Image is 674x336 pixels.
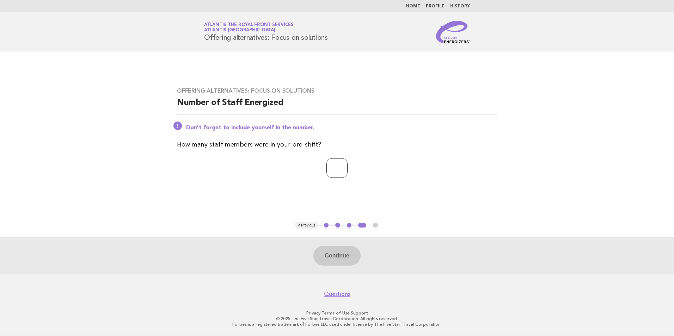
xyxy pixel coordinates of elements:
[121,310,553,316] p: · ·
[450,4,470,8] a: History
[334,222,341,229] button: 2
[346,222,353,229] button: 3
[177,140,497,150] p: How many staff members were in your pre-shift?
[357,222,367,229] button: 4
[306,311,320,316] a: Privacy
[295,222,318,229] button: < Previous
[121,316,553,322] p: © 2025 The Five Star Travel Corporation. All rights reserved.
[324,291,350,298] a: Questions
[204,23,328,41] h1: Offering alternatives: Focus on solutions
[426,4,445,8] a: Profile
[186,124,497,131] p: Don't forget to include yourself in the number.
[177,87,497,94] h3: Offering alternatives: Focus on solutions
[321,311,350,316] a: Terms of Use
[436,21,470,43] img: Service Energizers
[406,4,420,8] a: Home
[177,97,497,114] h2: Number of Staff Energized
[121,322,553,327] p: Forbes is a registered trademark of Forbes LLC used under license by The Five Star Travel Corpora...
[204,28,275,33] span: Atlantis [GEOGRAPHIC_DATA]
[351,311,368,316] a: Support
[204,23,294,32] a: Atlantis The Royal Front ServicesAtlantis [GEOGRAPHIC_DATA]
[323,222,330,229] button: 1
